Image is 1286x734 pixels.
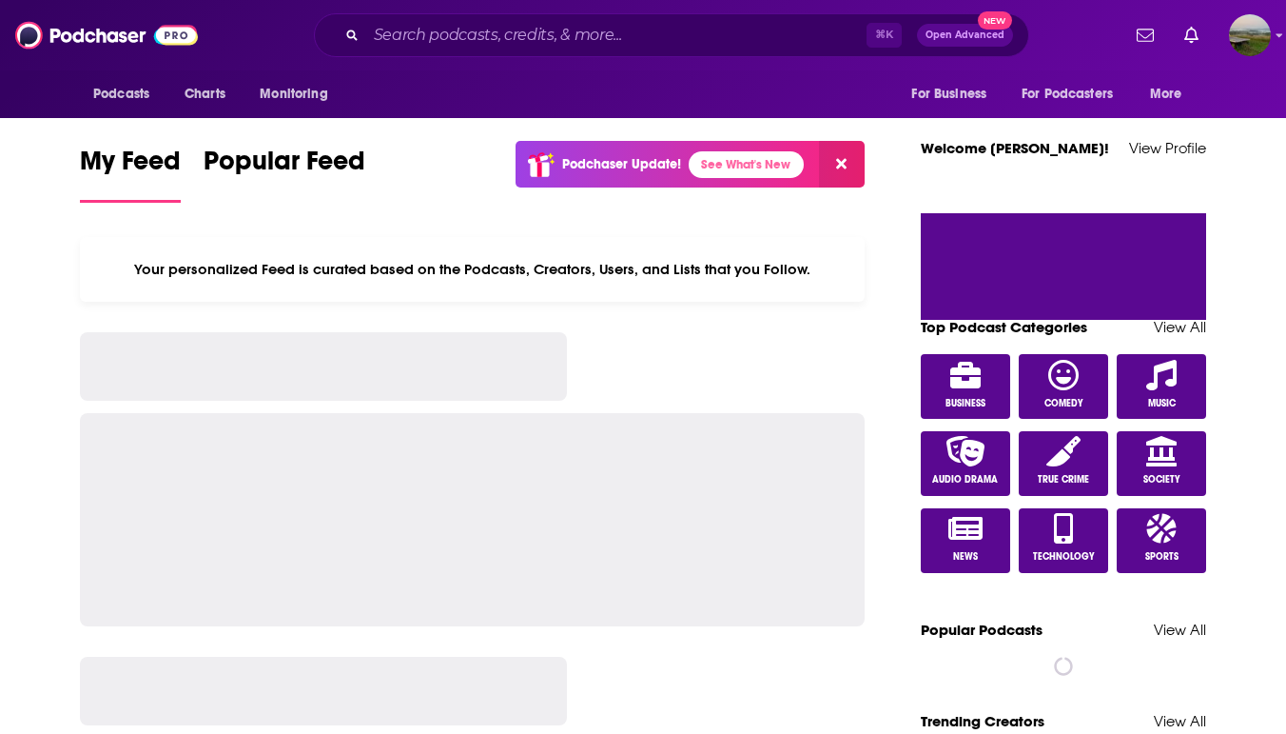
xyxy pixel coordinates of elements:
span: True Crime [1038,474,1089,486]
span: Open Advanced [926,30,1004,40]
a: Technology [1019,508,1108,573]
button: open menu [1137,76,1206,112]
div: Your personalized Feed is curated based on the Podcasts, Creators, Users, and Lists that you Follow. [80,237,865,302]
a: Show notifications dropdown [1177,19,1206,51]
a: Business [921,354,1010,419]
a: Charts [172,76,237,112]
span: Audio Drama [932,474,998,486]
img: Podchaser - Follow, Share and Rate Podcasts [15,17,198,53]
input: Search podcasts, credits, & more... [366,20,867,50]
a: Popular Podcasts [921,621,1042,639]
a: Music [1117,354,1206,419]
span: ⌘ K [867,23,902,48]
a: Sports [1117,508,1206,573]
button: open menu [80,76,174,112]
span: For Podcasters [1022,81,1113,108]
span: Society [1143,474,1180,486]
span: Monitoring [260,81,327,108]
span: New [978,11,1012,30]
span: Technology [1033,551,1095,563]
span: More [1150,81,1182,108]
a: Show notifications dropdown [1129,19,1161,51]
div: Search podcasts, credits, & more... [314,13,1029,57]
a: See What's New [689,151,804,178]
button: Show profile menu [1229,14,1271,56]
a: True Crime [1019,431,1108,496]
a: Welcome [PERSON_NAME]! [921,139,1109,157]
span: Comedy [1044,398,1083,409]
a: View All [1154,318,1206,336]
p: Podchaser Update! [562,156,681,172]
img: User Profile [1229,14,1271,56]
span: Popular Feed [204,145,365,188]
a: Audio Drama [921,431,1010,496]
span: For Business [911,81,986,108]
a: Society [1117,431,1206,496]
a: Trending Creators [921,712,1044,730]
a: Comedy [1019,354,1108,419]
span: News [953,551,978,563]
span: My Feed [80,145,181,188]
a: My Feed [80,145,181,203]
a: View All [1154,621,1206,639]
button: open menu [246,76,352,112]
a: Top Podcast Categories [921,318,1087,336]
button: open menu [1009,76,1140,112]
a: Popular Feed [204,145,365,203]
span: Podcasts [93,81,149,108]
a: News [921,508,1010,573]
span: Business [945,398,985,409]
a: View All [1154,712,1206,730]
span: Music [1148,398,1176,409]
span: Sports [1145,551,1179,563]
a: View Profile [1129,139,1206,157]
span: Charts [185,81,225,108]
button: open menu [898,76,1010,112]
button: Open AdvancedNew [917,24,1013,47]
span: Logged in as hlrobbins [1229,14,1271,56]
